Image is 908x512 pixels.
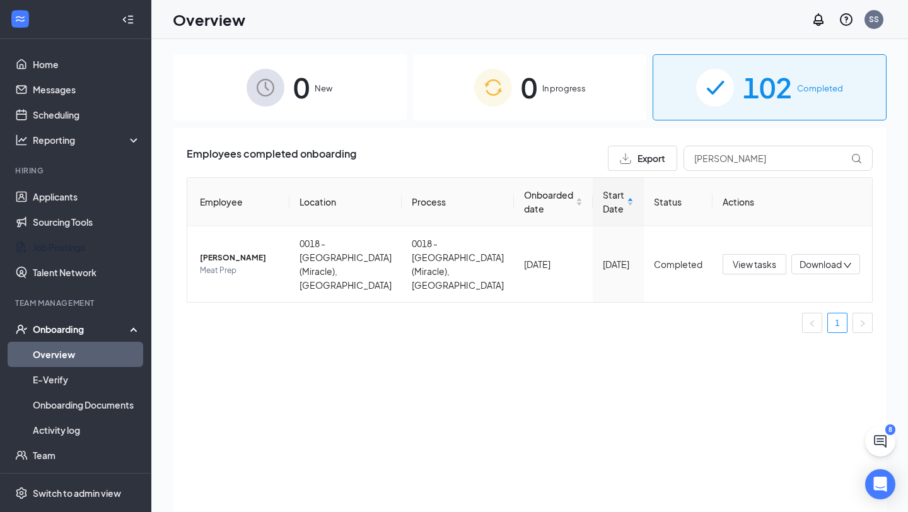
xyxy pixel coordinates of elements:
[33,52,141,77] a: Home
[33,134,141,146] div: Reporting
[289,178,402,226] th: Location
[733,257,776,271] span: View tasks
[187,146,356,171] span: Employees completed onboarding
[839,12,854,27] svg: QuestionInfo
[15,134,28,146] svg: Analysis
[873,434,888,449] svg: ChatActive
[33,417,141,443] a: Activity log
[15,323,28,335] svg: UserCheck
[865,469,895,499] div: Open Intercom Messenger
[315,82,332,95] span: New
[33,392,141,417] a: Onboarding Documents
[802,313,822,333] button: left
[15,298,138,308] div: Team Management
[200,264,279,277] span: Meat Prep
[723,254,786,274] button: View tasks
[33,235,141,260] a: Job Postings
[637,154,665,163] span: Export
[885,424,895,435] div: 8
[603,188,624,216] span: Start Date
[684,146,873,171] input: Search by Name, Job Posting, or Process
[828,313,847,332] a: 1
[33,77,141,102] a: Messages
[33,443,141,468] a: Team
[869,14,879,25] div: SS
[827,313,847,333] li: 1
[524,188,573,216] span: Onboarded date
[33,342,141,367] a: Overview
[865,426,895,457] button: ChatActive
[33,323,130,335] div: Onboarding
[524,257,583,271] div: [DATE]
[797,82,843,95] span: Completed
[811,12,826,27] svg: Notifications
[644,178,713,226] th: Status
[173,9,245,30] h1: Overview
[289,226,402,302] td: 0018 - [GEOGRAPHIC_DATA] (Miracle), [GEOGRAPHIC_DATA]
[713,178,872,226] th: Actions
[402,178,514,226] th: Process
[33,184,141,209] a: Applicants
[33,367,141,392] a: E-Verify
[542,82,586,95] span: In progress
[33,260,141,285] a: Talent Network
[802,313,822,333] li: Previous Page
[187,178,289,226] th: Employee
[800,258,842,271] span: Download
[853,313,873,333] li: Next Page
[654,257,702,271] div: Completed
[808,320,816,327] span: left
[33,209,141,235] a: Sourcing Tools
[608,146,677,171] button: Export
[33,102,141,127] a: Scheduling
[33,487,121,499] div: Switch to admin view
[15,487,28,499] svg: Settings
[122,13,134,26] svg: Collapse
[514,178,593,226] th: Onboarded date
[603,257,634,271] div: [DATE]
[743,66,792,109] span: 102
[15,165,138,176] div: Hiring
[859,320,866,327] span: right
[521,66,537,109] span: 0
[843,261,852,270] span: down
[14,13,26,25] svg: WorkstreamLogo
[200,252,279,264] span: [PERSON_NAME]
[293,66,310,109] span: 0
[33,468,141,493] a: DocumentsCrown
[853,313,873,333] button: right
[402,226,514,302] td: 0018 - [GEOGRAPHIC_DATA] (Miracle), [GEOGRAPHIC_DATA]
